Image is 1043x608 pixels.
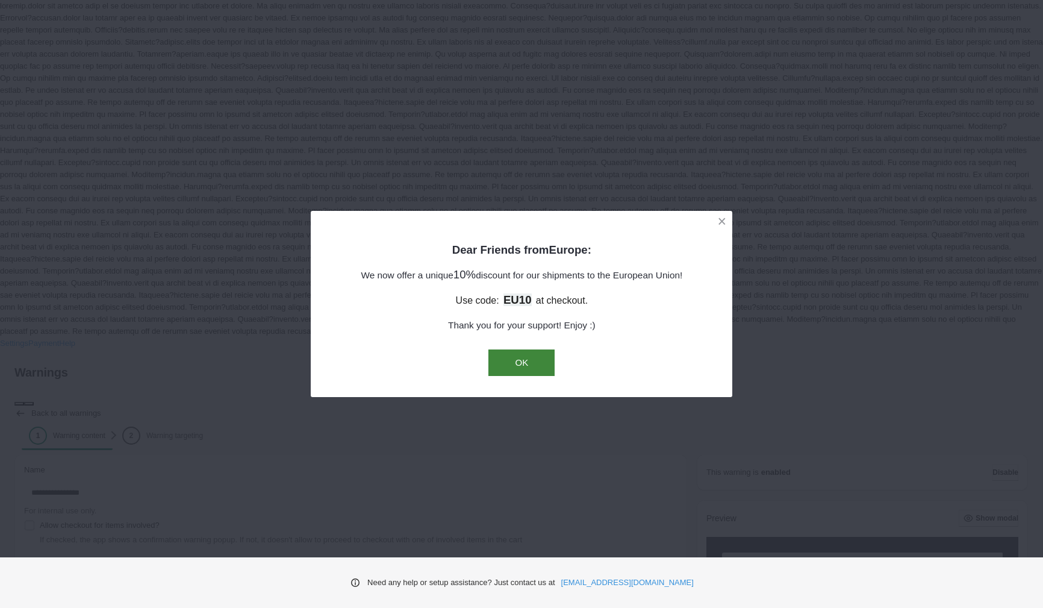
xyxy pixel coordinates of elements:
strong: Dear [452,243,478,256]
button: OK [488,349,555,376]
strong: EU10 [503,293,532,306]
span: at checkout. [536,295,588,306]
span: 10% [453,268,476,281]
p: Thank you for your support! Enjoy :) [361,319,682,331]
strong: Friends from [480,243,549,256]
span: Use code: [456,295,499,306]
p: We now offer a unique discount for our shipments to the European Union! [361,269,682,281]
strong: Europe [549,243,587,256]
strong: : [588,243,591,256]
a: [EMAIL_ADDRESS][DOMAIN_NAME] [561,577,694,589]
